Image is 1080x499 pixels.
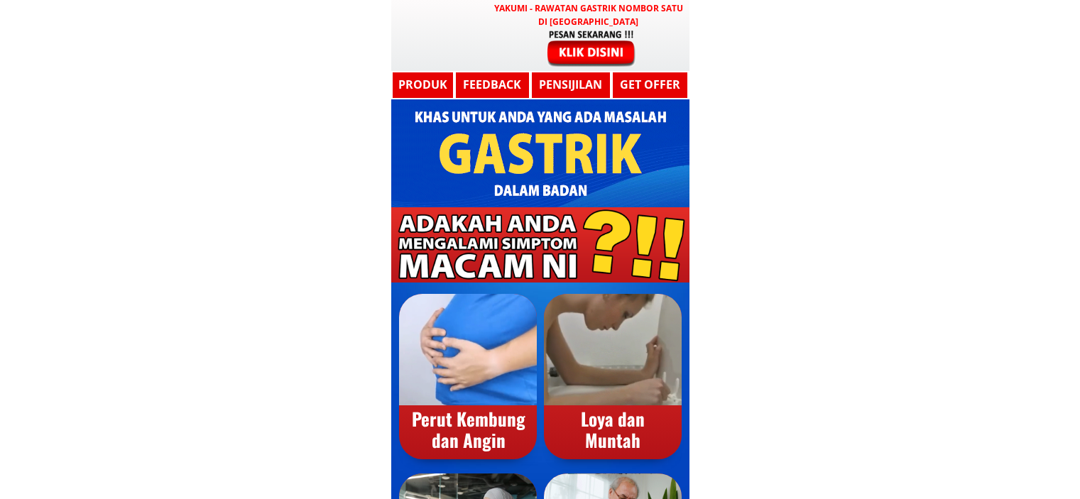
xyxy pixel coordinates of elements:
[535,76,606,94] h3: Pensijilan
[615,76,685,94] h3: GET OFFER
[491,1,686,28] h3: YAKUMI - Rawatan Gastrik Nombor Satu di [GEOGRAPHIC_DATA]
[544,408,682,451] div: Loya dan Muntah
[455,76,529,94] h3: Feedback
[391,76,454,94] h3: Produk
[400,408,538,451] div: Perut Kembung dan Angin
